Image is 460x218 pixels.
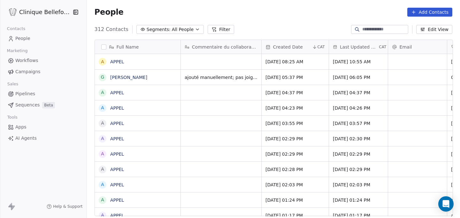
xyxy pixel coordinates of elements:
a: APPEL [110,105,124,111]
a: APPEL [110,152,124,157]
span: Full Name [117,44,139,50]
a: Apps [5,122,81,132]
div: A [101,120,104,127]
div: A [101,58,104,65]
span: Campaigns [15,68,40,75]
button: Add Contacts [407,8,452,17]
span: [DATE] 05:37 PM [265,74,325,81]
span: [DATE] 01:24 PM [265,197,325,203]
span: [DATE] 02:29 PM [333,151,384,157]
span: CAT [379,44,386,50]
div: A [101,105,104,111]
a: Help & Support [47,204,82,209]
div: Last Updated DateCAT [329,40,388,54]
span: [DATE] 04:26 PM [333,105,384,111]
span: Tools [4,113,20,122]
span: Commentaire du collaborateur [192,44,257,50]
a: APPEL [110,167,124,172]
div: Created DateCAT [262,40,329,54]
div: A [101,197,104,203]
a: APPEL [110,90,124,95]
div: Commentaire du collaborateur [181,40,261,54]
a: APPEL [110,136,124,141]
span: [DATE] 02:28 PM [265,166,325,173]
span: Sequences [15,102,40,108]
div: A [101,181,104,188]
span: Help & Support [53,204,82,209]
a: [PERSON_NAME] [110,75,147,80]
span: Contacts [4,24,28,34]
a: People [5,33,81,44]
div: A [101,89,104,96]
span: People [15,35,30,42]
span: Email [400,44,412,50]
div: Open Intercom Messenger [438,196,454,212]
div: Email [388,40,447,54]
span: Pipelines [15,90,35,97]
button: Edit View [416,25,452,34]
span: [DATE] 04:37 PM [333,90,384,96]
span: [DATE] 06:05 PM [333,74,384,81]
span: Workflows [15,57,38,64]
span: [DATE] 02:30 PM [333,136,384,142]
div: Full Name [95,40,180,54]
a: SequencesBeta [5,100,81,110]
img: Logo_Bellefontaine_Black.png [9,8,17,16]
span: Beta [42,102,55,108]
span: 312 Contacts [95,26,128,33]
a: Campaigns [5,66,81,77]
a: Workflows [5,55,81,66]
span: [DATE] 02:29 PM [265,151,325,157]
span: [DATE] 02:03 PM [265,182,325,188]
span: All People [172,26,194,33]
span: [DATE] 03:55 PM [265,120,325,127]
span: ajouté manuellement; pas joignable. email envoyé même durant les créneaux convenus suite au 1er a... [185,74,257,81]
span: Clinique Bellefontaine [19,8,71,16]
span: People [95,7,124,17]
a: APPEL [110,121,124,126]
a: APPEL [110,59,124,64]
span: [DATE] 08:25 AM [265,58,325,65]
a: APPEL [110,213,124,218]
div: grid [95,54,181,216]
span: [DATE] 04:23 PM [265,105,325,111]
span: CAT [317,44,325,50]
span: [DATE] 10:55 AM [333,58,384,65]
a: Pipelines [5,89,81,99]
a: APPEL [110,198,124,203]
span: Apps [15,124,27,130]
div: G [101,74,104,81]
a: AI Agents [5,133,81,144]
span: [DATE] 02:29 PM [333,166,384,173]
span: [DATE] 01:24 PM [333,197,384,203]
span: [DATE] 03:57 PM [333,120,384,127]
span: [DATE] 04:37 PM [265,90,325,96]
button: Filter [208,25,234,34]
span: Marketing [4,46,30,56]
button: Clinique Bellefontaine [8,7,68,18]
div: A [101,166,104,173]
span: AI Agents [15,135,37,142]
div: A [101,135,104,142]
a: APPEL [110,182,124,187]
span: Created Date [273,44,303,50]
span: [DATE] 02:29 PM [265,136,325,142]
span: [DATE] 02:03 PM [333,182,384,188]
span: Segments: [147,26,171,33]
span: Sales [4,79,21,89]
span: Last Updated Date [340,44,378,50]
div: A [101,151,104,157]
